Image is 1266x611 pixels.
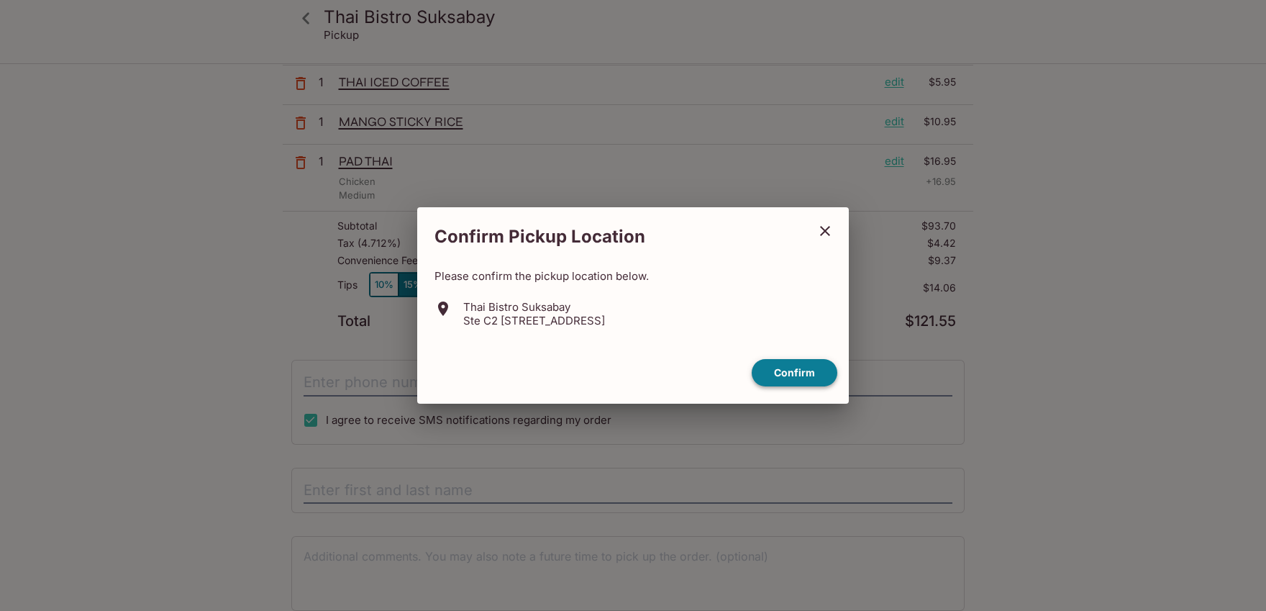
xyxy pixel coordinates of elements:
p: Please confirm the pickup location below. [434,269,832,283]
p: Ste C2 [STREET_ADDRESS] [463,314,605,327]
button: close [807,213,843,249]
button: confirm [752,359,837,387]
p: Thai Bistro Suksabay [463,300,605,314]
h2: Confirm Pickup Location [417,219,807,255]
